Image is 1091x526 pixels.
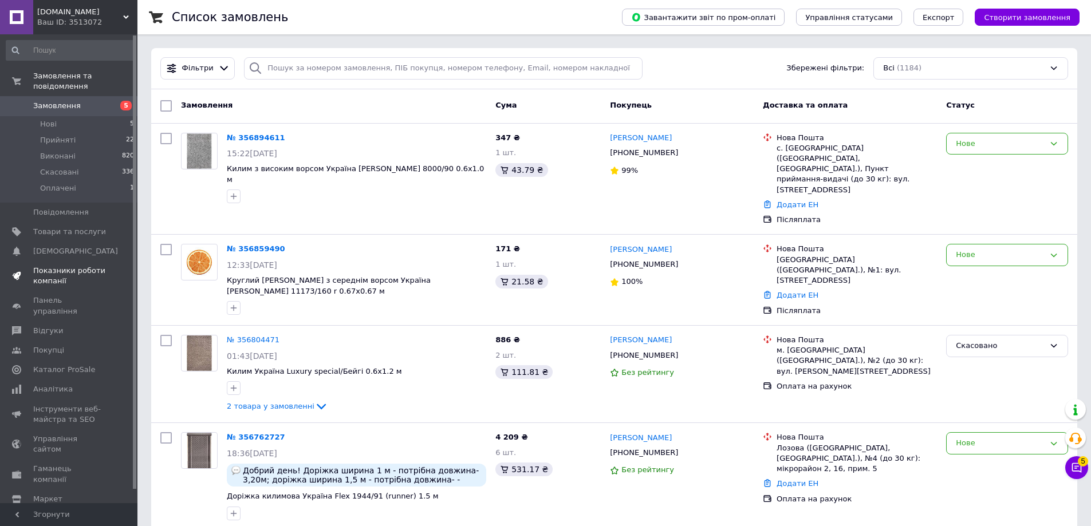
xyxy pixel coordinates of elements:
a: № 356894611 [227,133,285,142]
button: Експорт [913,9,964,26]
div: Нова Пошта [777,432,937,442]
span: 100% [621,277,643,286]
div: Оплата на рахунок [777,381,937,391]
span: Аналітика [33,384,73,394]
span: Виконані [40,151,76,161]
span: Покупець [610,101,652,109]
span: 2 товара у замовленні [227,402,314,410]
span: Carpet.prom.UA [37,7,123,17]
span: 01:43[DATE] [227,351,277,361]
span: Показники роботи компанії [33,266,106,286]
span: 347 ₴ [495,133,520,142]
span: Добрий день! Доріжка ширина 1 м - потрібна довжина- 3,20м; доріжка ширина 1,5 м - потрібна довжин... [243,466,482,484]
span: Покупці [33,345,64,355]
div: Післяплата [777,306,937,316]
div: Нова Пошта [777,244,937,254]
input: Пошук [6,40,135,61]
img: Фото товару [187,244,212,280]
span: Управління сайтом [33,434,106,454]
div: 21.58 ₴ [495,275,548,288]
span: Всі [883,63,895,74]
a: Фото товару [181,335,218,371]
div: [PHONE_NUMBER] [608,348,680,363]
span: 1 шт. [495,260,516,268]
span: Круглий [PERSON_NAME] з середнім ворсом Україна [PERSON_NAME] 11173/160 r 0.67x0.67 м [227,276,431,295]
span: Створити замовлення [984,13,1070,22]
span: 15:22[DATE] [227,149,277,158]
span: 1 шт. [495,148,516,157]
span: Управління статусами [805,13,893,22]
span: Прийняті [40,135,76,145]
img: Фото товару [187,133,212,169]
div: 43.79 ₴ [495,163,548,177]
span: 5 [130,119,134,129]
a: Додати ЕН [777,200,818,209]
input: Пошук за номером замовлення, ПІБ покупця, номером телефону, Email, номером накладної [244,57,643,80]
a: Додати ЕН [777,291,818,299]
img: :speech_balloon: [231,466,241,475]
span: 6 шт. [495,448,516,457]
span: Каталог ProSale [33,365,95,375]
a: Фото товару [181,432,218,469]
span: Килим з високим ворсом Україна [PERSON_NAME] 8000/90 0.6x1.0 м [227,164,484,184]
a: Додати ЕН [777,479,818,488]
a: № 356804471 [227,335,279,344]
span: 1 [130,183,134,193]
span: 5 [120,101,132,110]
div: Лозова ([GEOGRAPHIC_DATA], [GEOGRAPHIC_DATA].), №4 (до 30 кг): мікрорайон 2, 16, прим. 5 [777,443,937,474]
div: 531.17 ₴ [495,462,553,476]
span: Панель управління [33,295,106,316]
span: Оплачені [40,183,76,193]
span: Доставка та оплата [763,101,848,109]
span: Маркет [33,494,62,504]
a: Фото товару [181,133,218,169]
div: [PHONE_NUMBER] [608,145,680,160]
span: Статус [946,101,975,109]
span: 336 [122,167,134,177]
span: Скасовані [40,167,79,177]
a: [PERSON_NAME] [610,133,672,144]
div: 111.81 ₴ [495,365,553,379]
span: Гаманець компанії [33,464,106,484]
span: 99% [621,166,638,175]
a: Створити замовлення [963,13,1080,21]
img: Фото товару [187,433,212,468]
div: Нова Пошта [777,133,937,143]
div: с. [GEOGRAPHIC_DATA] ([GEOGRAPHIC_DATA], [GEOGRAPHIC_DATA].), Пункт приймання-видачі (до 30 кг): ... [777,143,937,195]
span: Експорт [923,13,955,22]
span: 12:33[DATE] [227,260,277,270]
div: Ваш ID: 3513072 [37,17,137,27]
a: 2 товара у замовленні [227,402,328,410]
div: Нове [956,249,1045,261]
span: Без рейтингу [621,368,674,377]
span: Відгуки [33,326,63,336]
div: [PHONE_NUMBER] [608,445,680,460]
span: Збережені фільтри: [786,63,864,74]
a: № 356859490 [227,244,285,253]
div: Нова Пошта [777,335,937,345]
button: Завантажити звіт по пром-оплаті [622,9,785,26]
span: Без рейтингу [621,465,674,474]
a: № 356762727 [227,433,285,441]
span: Нові [40,119,57,129]
span: 171 ₴ [495,244,520,253]
span: Замовлення та повідомлення [33,71,137,92]
span: Інструменти веб-майстра та SEO [33,404,106,425]
span: Килим Україна Luxury special/Бейгі 0.6x1.2 м [227,367,402,375]
span: Повідомлення [33,207,89,217]
a: Фото товару [181,244,218,280]
div: м. [GEOGRAPHIC_DATA] ([GEOGRAPHIC_DATA].), №2 (до 30 кг): вул. [PERSON_NAME][STREET_ADDRESS] [777,345,937,377]
span: Cума [495,101,517,109]
a: [PERSON_NAME] [610,335,672,346]
div: Нове [956,138,1045,150]
span: 820 [122,151,134,161]
div: Післяплата [777,215,937,225]
button: Управління статусами [796,9,902,26]
div: [PHONE_NUMBER] [608,257,680,272]
a: Доріжка килимова Україна Flex 1944/91 (runner) 1.5 м [227,492,439,500]
button: Чат з покупцем5 [1065,456,1088,479]
span: 2 шт. [495,351,516,359]
div: Нове [956,437,1045,449]
div: Оплата на рахунок [777,494,937,504]
span: [DEMOGRAPHIC_DATA] [33,246,118,256]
